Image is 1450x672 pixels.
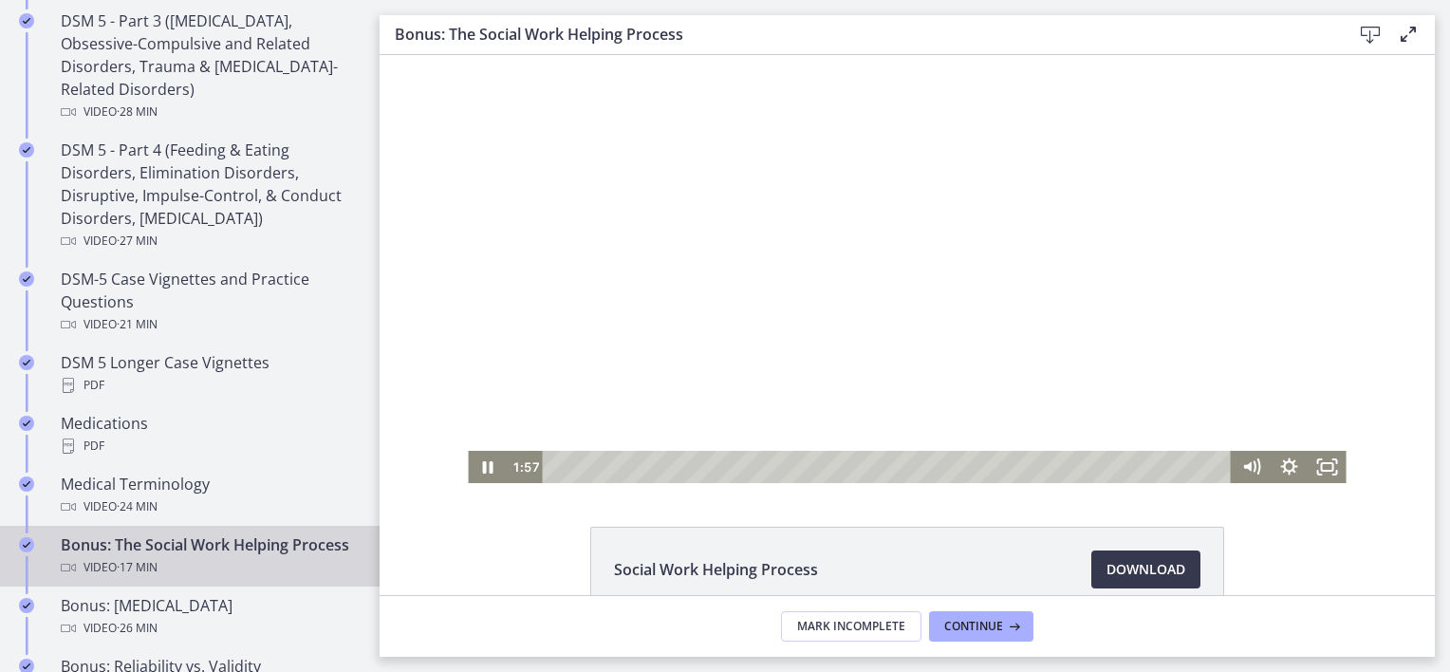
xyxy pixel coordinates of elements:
[61,533,357,579] div: Bonus: The Social Work Helping Process
[117,556,158,579] span: · 17 min
[117,101,158,123] span: · 28 min
[61,268,357,336] div: DSM-5 Case Vignettes and Practice Questions
[61,412,357,457] div: Medications
[797,619,905,634] span: Mark Incomplete
[61,313,357,336] div: Video
[61,351,357,397] div: DSM 5 Longer Case Vignettes
[853,396,891,428] button: Mute
[19,416,34,431] i: Completed
[19,142,34,158] i: Completed
[380,55,1435,483] iframe: Video Lesson
[61,594,357,640] div: Bonus: [MEDICAL_DATA]
[61,139,357,252] div: DSM 5 - Part 4 (Feeding & Eating Disorders, Elimination Disorders, Disruptive, Impulse-Control, &...
[117,230,158,252] span: · 27 min
[61,230,357,252] div: Video
[61,556,357,579] div: Video
[61,101,357,123] div: Video
[614,558,818,581] span: Social Work Helping Process
[19,355,34,370] i: Completed
[61,473,357,518] div: Medical Terminology
[117,495,158,518] span: · 24 min
[19,476,34,492] i: Completed
[395,23,1321,46] h3: Bonus: The Social Work Helping Process
[19,13,34,28] i: Completed
[61,617,357,640] div: Video
[781,611,921,642] button: Mark Incomplete
[929,396,967,428] button: Fullscreen
[61,495,357,518] div: Video
[61,374,357,397] div: PDF
[891,396,929,428] button: Show settings menu
[1106,558,1185,581] span: Download
[1091,551,1200,588] a: Download
[19,537,34,552] i: Completed
[944,619,1003,634] span: Continue
[61,9,357,123] div: DSM 5 - Part 3 ([MEDICAL_DATA], Obsessive-Compulsive and Related Disorders, Trauma & [MEDICAL_DAT...
[61,435,357,457] div: PDF
[19,271,34,287] i: Completed
[929,611,1033,642] button: Continue
[117,313,158,336] span: · 21 min
[19,598,34,613] i: Completed
[117,617,158,640] span: · 26 min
